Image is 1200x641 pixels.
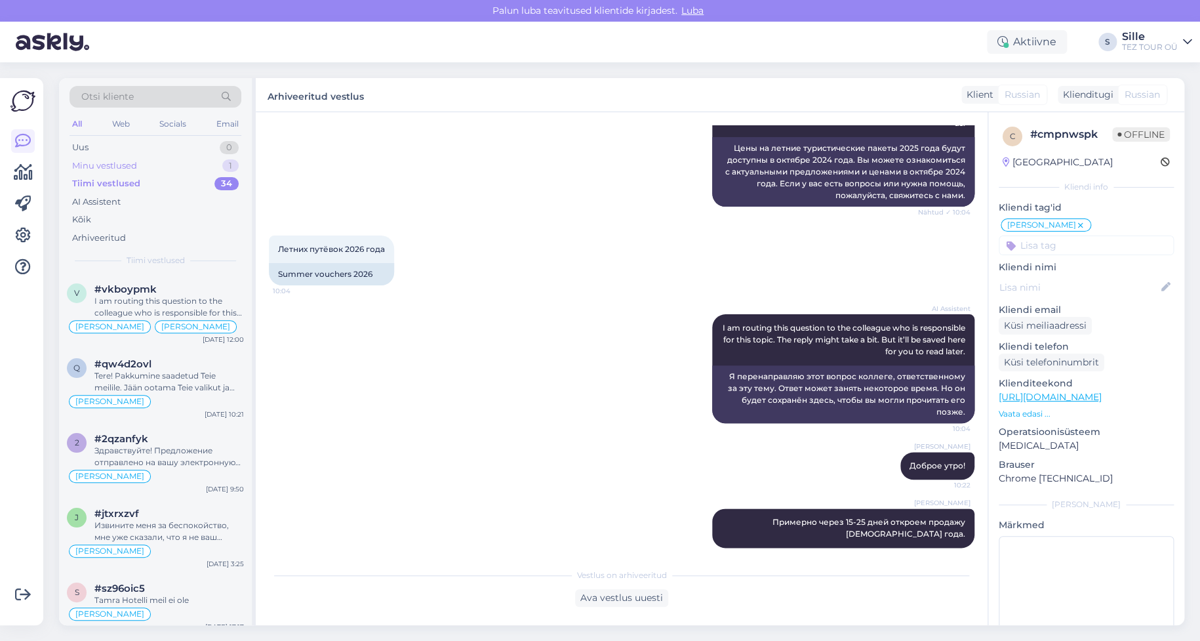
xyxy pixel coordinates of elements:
span: Летних путёвок 2026 года [278,244,385,254]
p: Chrome [TECHNICAL_ID] [999,472,1174,486]
div: Uus [72,141,89,154]
span: #vkboypmk [94,283,157,295]
p: Kliendi nimi [999,260,1174,274]
input: Lisa nimi [999,280,1159,295]
span: Vestlus on arhiveeritud [577,569,667,581]
p: [MEDICAL_DATA] [999,439,1174,453]
span: c [1010,131,1016,141]
p: Brauser [999,458,1174,472]
span: #sz96oic5 [94,583,145,594]
div: Klienditugi [1058,88,1113,102]
input: Lisa tag [999,236,1174,255]
span: Offline [1112,127,1170,142]
span: q [73,363,80,373]
div: Ava vestlus uuesti [575,589,668,607]
span: [PERSON_NAME] [1007,221,1076,229]
label: Arhiveeritud vestlus [268,86,364,104]
p: Kliendi email [999,303,1174,317]
span: [PERSON_NAME] [161,323,230,331]
div: Arhiveeritud [72,232,126,245]
span: Tiimi vestlused [127,255,185,266]
span: Nähtud ✓ 10:04 [918,207,970,217]
span: AI Assistent [921,304,970,314]
span: j [75,512,79,522]
div: AI Assistent [72,196,121,209]
div: Tere! Pakkumine saadetud Teie meilile. Jään ootama Teie valikut ja broneerimissoovi andmetega. [94,370,244,394]
span: 10:22 [921,548,970,558]
div: Kliendi info [999,181,1174,193]
p: Kliendi tag'id [999,201,1174,215]
span: #jtxrxzvf [94,508,139,520]
span: Luba [677,5,708,16]
div: Tamra Hotelli meil ei ole [94,594,244,606]
span: [PERSON_NAME] [75,398,144,405]
div: Klient [961,88,993,102]
p: Märkmed [999,518,1174,532]
span: I am routing this question to the colleague who is responsible for this topic. The reply might ta... [723,323,967,356]
div: Kõik [72,213,91,226]
p: Klienditeekond [999,377,1174,390]
span: v [74,288,79,298]
div: TEZ TOUR OÜ [1122,42,1178,52]
span: Russian [1005,88,1040,102]
div: [GEOGRAPHIC_DATA] [1003,155,1113,169]
div: 34 [214,177,239,190]
div: Я перенаправляю этот вопрос коллеге, ответственному за эту тему. Ответ может занять некоторое вре... [712,365,974,423]
span: [PERSON_NAME] [914,442,970,451]
div: Email [214,115,241,133]
div: I am routing this question to the colleague who is responsible for this topic. The reply might ta... [94,295,244,319]
div: # cmpnwspk [1030,127,1112,142]
span: [PERSON_NAME] [914,498,970,508]
span: s [75,587,79,597]
div: Web [110,115,132,133]
span: 2 [75,438,79,447]
div: Aktiivne [987,30,1067,54]
span: 10:04 [921,424,970,434]
div: Socials [157,115,189,133]
span: Доброе утро! [910,461,965,470]
div: 1 [222,159,239,173]
div: [DATE] 12:00 [203,335,244,344]
a: [URL][DOMAIN_NAME] [999,391,1102,403]
div: Цены на летние туристические пакеты 2025 года будут доступны в октябре 2024 года. Вы можете ознак... [712,137,974,207]
div: Küsi meiliaadressi [999,317,1092,335]
span: [PERSON_NAME] [75,323,144,331]
div: S [1098,33,1117,51]
div: Minu vestlused [72,159,137,173]
p: Vaata edasi ... [999,408,1174,420]
div: [DATE] 9:50 [206,484,244,494]
span: [PERSON_NAME] [75,472,144,480]
div: [PERSON_NAME] [999,499,1174,510]
div: [DATE] 17:17 [205,622,244,632]
p: Operatsioonisüsteem [999,425,1174,439]
span: [PERSON_NAME] [75,610,144,618]
span: 10:22 [921,480,970,490]
div: All [70,115,85,133]
div: Sille [1122,31,1178,42]
div: Здравствуйте! Предложение отправлено на вашу электронную почту. Я жду вашего выбора и деталей ваш... [94,445,244,468]
div: Küsi telefoninumbrit [999,354,1104,371]
p: Kliendi telefon [999,340,1174,354]
span: Russian [1125,88,1160,102]
span: 10:04 [273,286,322,296]
span: Примерно через 15-25 дней откроем продажу [DEMOGRAPHIC_DATA] года. [772,517,967,539]
div: Tiimi vestlused [72,177,140,190]
a: SilleTEZ TOUR OÜ [1122,31,1192,52]
div: Summer vouchers 2026 [269,263,394,285]
div: [DATE] 3:25 [207,559,244,569]
div: Извините меня за беспокойство, мне уже сказали, что я не ваш клиент и не имею права пользоваться ... [94,520,244,543]
span: #qw4d2ovl [94,358,151,370]
span: Otsi kliente [81,90,134,104]
img: Askly Logo [10,89,35,114]
span: [PERSON_NAME] [75,547,144,555]
div: [DATE] 10:21 [205,409,244,419]
span: #2qzanfyk [94,433,148,445]
div: 0 [220,141,239,154]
